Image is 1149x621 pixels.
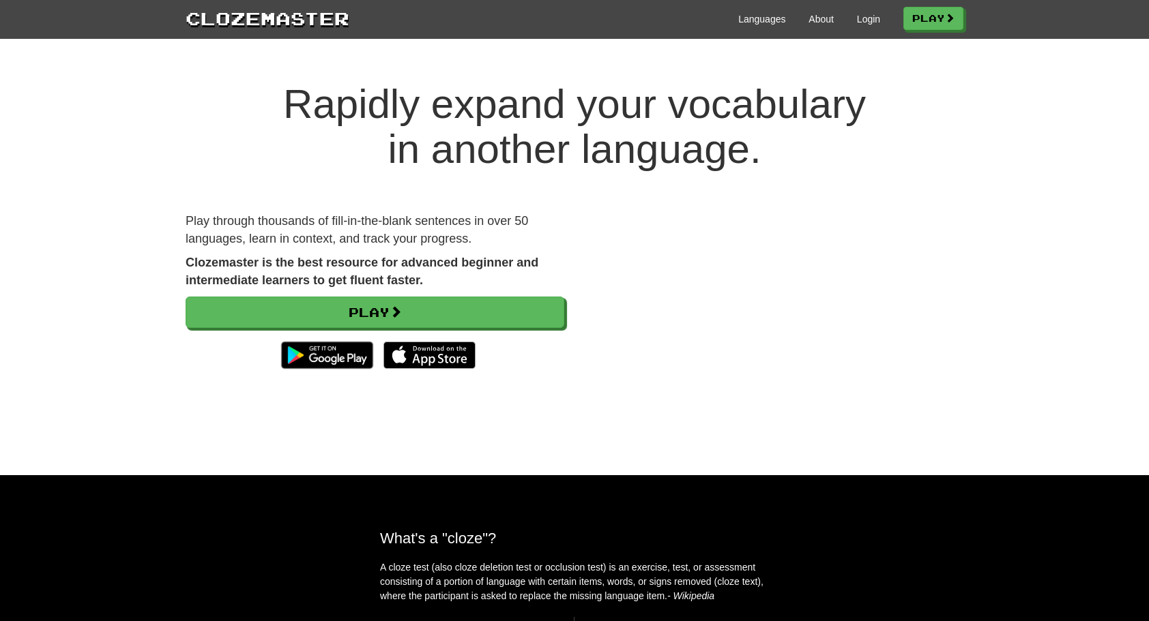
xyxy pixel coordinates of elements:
[274,335,380,376] img: Get it on Google Play
[667,590,714,601] em: - Wikipedia
[857,12,880,26] a: Login
[738,12,785,26] a: Languages
[903,7,963,30] a: Play
[186,213,564,247] p: Play through thousands of fill-in-the-blank sentences in over 50 languages, learn in context, and...
[186,256,538,287] strong: Clozemaster is the best resource for advanced beginner and intermediate learners to get fluent fa...
[186,5,349,31] a: Clozemaster
[809,12,834,26] a: About
[186,297,564,328] a: Play
[380,560,769,603] p: A cloze test (also cloze deletion test or occlusion test) is an exercise, test, or assessment con...
[380,530,769,547] h2: What's a "cloze"?
[383,342,476,369] img: Download_on_the_App_Store_Badge_US-UK_135x40-25178aeef6eb6b83b96f5f2d004eda3bffbb37122de64afbaef7...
